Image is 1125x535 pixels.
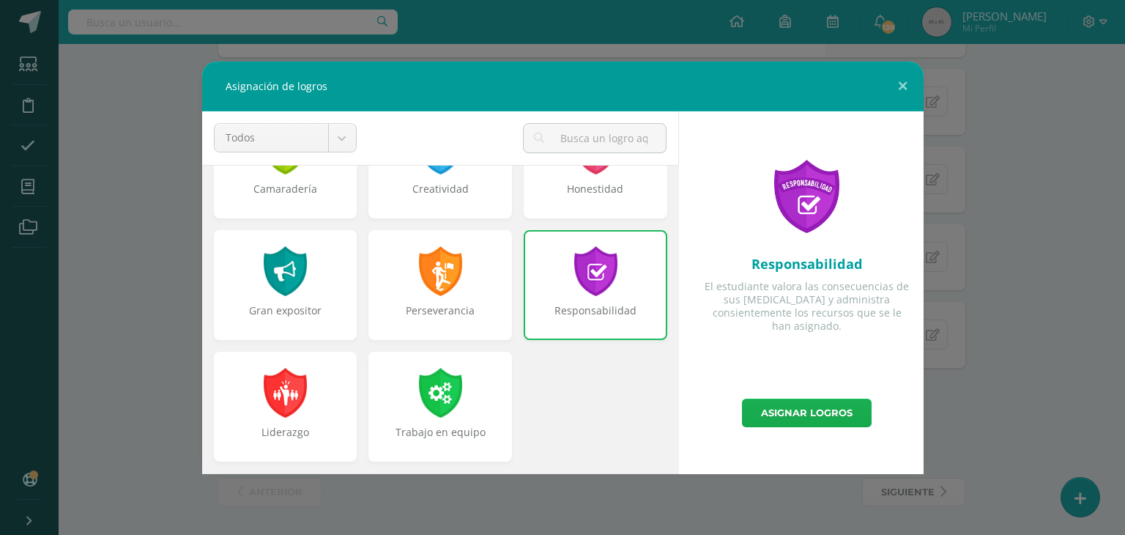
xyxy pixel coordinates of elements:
[370,425,510,454] div: Trabajo en equipo
[702,280,912,333] div: El estudiante valora las consecuencias de sus [MEDICAL_DATA] y administra consientemente los recu...
[215,303,356,333] div: Gran expositor
[370,303,510,333] div: Perseverancia
[524,124,665,152] input: Busca un logro aquí...
[742,399,872,427] a: Asignar logros
[215,124,356,152] a: Todos
[525,303,666,333] div: Responsabilidad
[525,182,666,211] div: Honestidad
[882,62,924,111] button: Close (Esc)
[215,425,356,454] div: Liderazgo
[370,182,510,211] div: Creatividad
[202,62,924,111] div: Asignación de logros
[702,255,912,273] div: Responsabilidad
[226,124,317,152] span: Todos
[215,182,356,211] div: Camaradería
